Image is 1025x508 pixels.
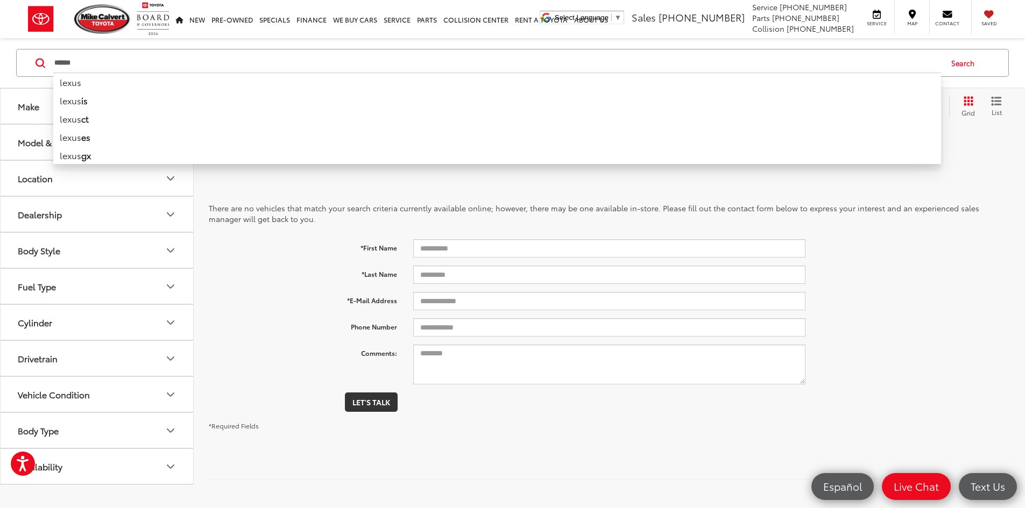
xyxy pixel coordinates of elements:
[882,473,951,500] a: Live Chat
[18,389,90,399] div: Vehicle Condition
[164,280,177,293] div: Fuel Type
[991,108,1002,117] span: List
[18,209,62,219] div: Dealership
[164,316,177,329] div: Cylinder
[752,2,777,12] span: Service
[18,317,52,327] div: Cylinder
[53,91,941,110] li: lexus
[1,125,194,160] button: Model & TrimModel & Trim
[977,20,1001,27] span: Saved
[209,421,259,430] small: *Required Fields
[811,473,874,500] a: Español
[900,20,924,27] span: Map
[1,449,194,484] button: AvailabilityAvailability
[53,73,941,91] li: lexus
[18,173,53,183] div: Location
[164,172,177,185] div: Location
[18,281,56,291] div: Fuel Type
[18,245,60,255] div: Body Style
[941,49,990,76] button: Search
[201,318,405,332] label: Phone Number
[18,425,59,435] div: Body Type
[965,480,1010,493] span: Text Us
[18,101,39,111] div: Make
[1,197,194,232] button: DealershipDealership
[53,128,941,146] li: lexus
[1,377,194,412] button: Vehicle ConditionVehicle Condition
[787,23,854,34] span: [PHONE_NUMBER]
[614,13,621,22] span: ▼
[74,4,131,34] img: Mike Calvert Toyota
[752,23,784,34] span: Collision
[962,108,975,117] span: Grid
[959,473,1017,500] a: Text Us
[1,305,194,340] button: CylinderCylinder
[81,94,88,106] b: is
[164,460,177,473] div: Availability
[18,461,62,471] div: Availability
[53,50,941,76] input: Search by Make, Model, or Keyword
[780,2,847,12] span: [PHONE_NUMBER]
[53,110,941,128] li: lexus
[1,341,194,376] button: DrivetrainDrivetrain
[164,208,177,221] div: Dealership
[611,13,612,22] span: ​
[935,20,959,27] span: Contact
[1,161,194,196] button: LocationLocation
[201,292,405,305] label: *E-Mail Address
[818,480,867,493] span: Español
[209,203,1010,224] p: There are no vehicles that match your search criteria currently available online; however, there ...
[1,89,194,124] button: MakeMake
[53,146,941,164] li: lexus
[659,10,745,24] span: [PHONE_NUMBER]
[888,480,944,493] span: Live Chat
[632,10,656,24] span: Sales
[949,96,983,117] button: Grid View
[81,149,91,161] b: gx
[772,12,839,23] span: [PHONE_NUMBER]
[1,413,194,448] button: Body TypeBody Type
[983,96,1010,117] button: List View
[1,233,194,268] button: Body StyleBody Style
[865,20,889,27] span: Service
[201,345,405,358] label: Comments:
[164,352,177,365] div: Drivetrain
[81,112,89,125] b: ct
[752,12,770,23] span: Parts
[18,353,58,363] div: Drivetrain
[164,424,177,437] div: Body Type
[164,244,177,257] div: Body Style
[345,392,398,412] button: Let's Talk
[201,239,405,253] label: *First Name
[201,266,405,279] label: *Last Name
[1,269,194,304] button: Fuel TypeFuel Type
[81,131,90,143] b: es
[18,137,70,147] div: Model & Trim
[164,388,177,401] div: Vehicle Condition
